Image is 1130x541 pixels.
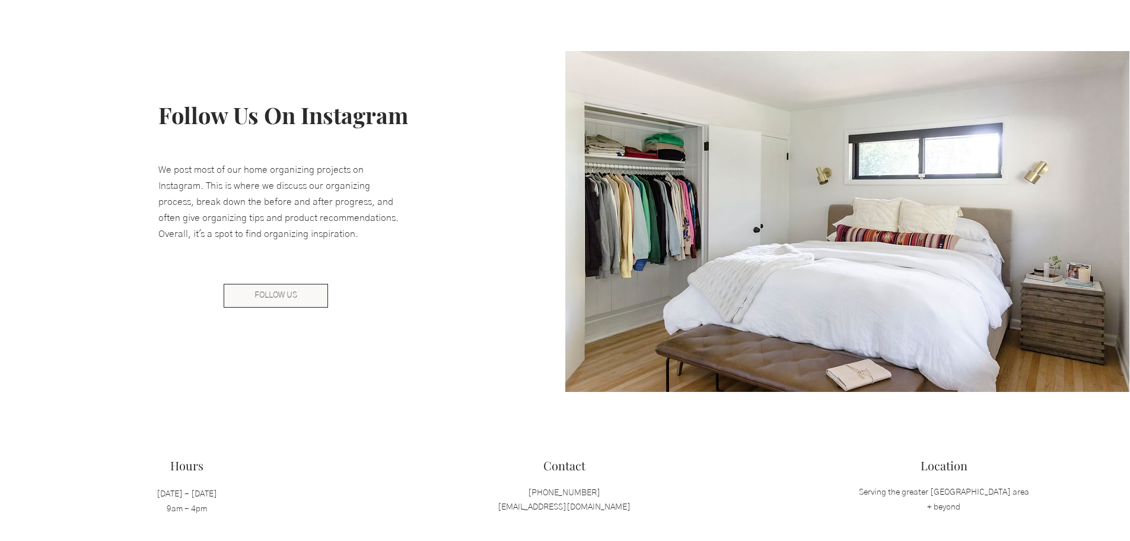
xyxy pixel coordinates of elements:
[224,284,328,308] a: FOLLOW US
[859,488,1029,496] span: Serving the greater [GEOGRAPHIC_DATA] area
[157,490,217,513] span: [DATE] - [DATE] 9am - 4pm
[921,457,967,473] span: Location
[528,489,600,497] a: [PHONE_NUMBER]
[254,290,297,302] span: FOLLOW US
[927,503,960,511] span: + beyond
[158,100,408,130] span: Follow Us On Instagram
[498,503,631,511] a: [EMAIL_ADDRESS][DOMAIN_NAME]
[158,165,399,239] span: We post most of our home organizing projects on Instagram. This is where we discuss our organizin...
[543,457,585,473] span: Contact
[170,457,203,473] span: Hours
